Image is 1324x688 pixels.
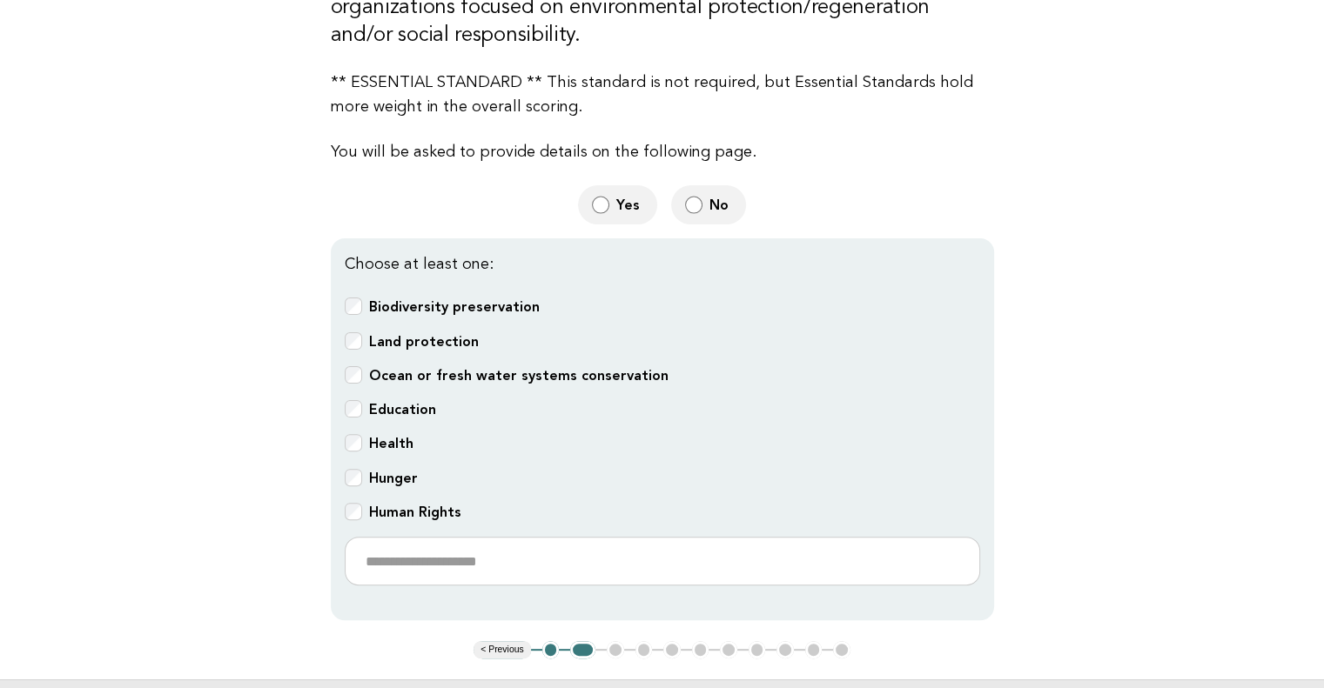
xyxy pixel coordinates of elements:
p: You will be asked to provide details on the following page. [331,140,994,164]
b: Health [369,435,413,451]
span: Yes [616,196,643,214]
button: 1 [542,641,560,658]
b: Hunger [369,470,418,486]
b: Land protection [369,333,479,350]
p: Choose at least one: [345,252,980,277]
button: < Previous [474,641,530,658]
span: No [709,196,732,214]
b: Education [369,401,436,417]
p: ** ESSENTIAL STANDARD ** This standard is not required, but Essential Standards hold more weight ... [331,70,994,119]
button: 2 [570,641,595,658]
b: Human Rights [369,504,461,520]
b: Biodiversity preservation [369,298,540,315]
input: Yes [592,196,609,214]
b: Ocean or fresh water systems conservation [369,367,669,384]
input: No [685,196,702,214]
